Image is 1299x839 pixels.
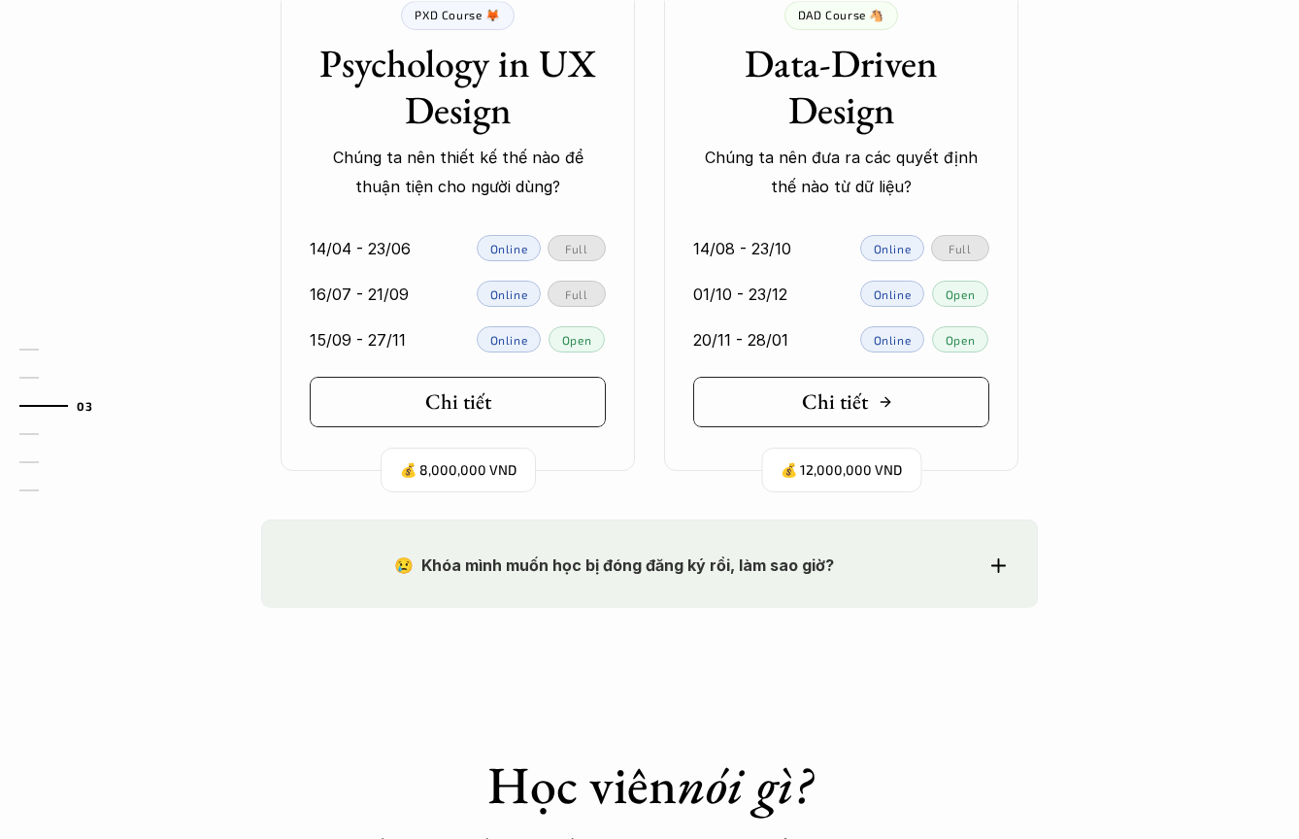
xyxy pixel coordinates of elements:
p: Full [565,287,587,301]
p: DAD Course 🐴 [798,8,884,21]
em: nói gì? [677,751,812,819]
p: 💰 12,000,000 VND [781,457,902,484]
p: Open [562,333,591,347]
a: 03 [19,394,112,418]
p: Open [946,333,975,347]
a: Chi tiết [693,377,989,427]
p: Open [946,287,975,301]
p: 16/07 - 21/09 [310,280,409,309]
p: Online [874,333,912,347]
h5: Chi tiết [802,389,868,415]
p: Online [490,242,528,255]
p: Online [490,287,528,301]
h1: Học viên [364,754,935,817]
p: 💰 8,000,000 VND [400,457,516,484]
a: Chi tiết [310,377,606,427]
p: PXD Course 🦊 [415,8,500,21]
h3: Data-Driven Design [693,40,989,133]
p: 14/04 - 23/06 [310,234,411,263]
p: Chúng ta nên thiết kế thế nào để thuận tiện cho người dùng? [310,143,606,202]
strong: 😢 Khóa mình muốn học bị đóng đăng ký rồi, làm sao giờ? [394,555,834,575]
p: Full [949,242,971,255]
p: Online [874,242,912,255]
p: Full [565,242,587,255]
strong: 03 [77,398,92,412]
h5: Chi tiết [425,389,491,415]
h3: Psychology in UX Design [310,40,606,133]
p: Online [874,287,912,301]
p: Chúng ta nên đưa ra các quyết định thế nào từ dữ liệu? [693,143,989,202]
p: 14/08 - 23/10 [693,234,791,263]
p: 15/09 - 27/11 [310,325,406,354]
p: 20/11 - 28/01 [693,325,788,354]
p: 01/10 - 23/12 [693,280,787,309]
p: Online [490,333,528,347]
